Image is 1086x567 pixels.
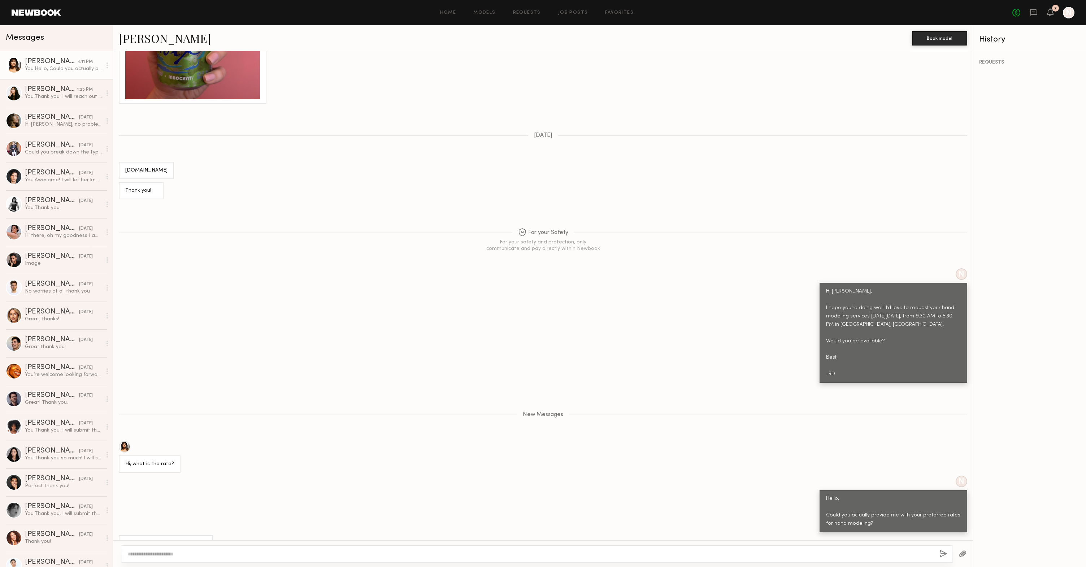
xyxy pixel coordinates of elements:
[25,204,102,211] div: You: Thank you!
[25,177,102,183] div: You: Awesome! I will let her know.
[25,336,79,343] div: [PERSON_NAME]
[523,412,563,418] span: New Messages
[25,58,77,65] div: [PERSON_NAME]
[25,114,79,121] div: [PERSON_NAME]
[25,86,77,93] div: [PERSON_NAME]
[79,170,93,177] div: [DATE]
[912,35,967,41] a: Book model
[558,10,588,15] a: Job Posts
[826,287,961,378] div: Hi [PERSON_NAME], I hope you’re doing well! I’d love to request your hand modeling services [DATE...
[25,364,79,371] div: [PERSON_NAME]
[25,316,102,323] div: Great, thanks!
[25,399,102,406] div: Great! Thank you.
[79,503,93,510] div: [DATE]
[25,197,79,204] div: [PERSON_NAME]
[79,225,93,232] div: [DATE]
[79,281,93,288] div: [DATE]
[79,253,93,260] div: [DATE]
[25,482,102,489] div: Perfect thank you!
[25,447,79,455] div: [PERSON_NAME]
[25,225,79,232] div: [PERSON_NAME]
[513,10,541,15] a: Requests
[25,531,79,538] div: [PERSON_NAME]
[1054,7,1057,10] div: 2
[77,86,93,93] div: 1:25 PM
[979,35,1080,44] div: History
[119,30,211,46] a: [PERSON_NAME]
[826,495,961,528] div: Hello, Could you actually provide me with your preferred rates for hand modeling?
[79,531,93,538] div: [DATE]
[605,10,634,15] a: Favorites
[25,503,79,510] div: [PERSON_NAME]
[125,166,168,175] div: [DOMAIN_NAME]
[25,93,102,100] div: You: Thank you! I will reach out again soon.
[79,142,93,149] div: [DATE]
[79,420,93,427] div: [DATE]
[25,232,102,239] div: Hi there, oh my goodness I am so sorry. Unfortunately I was shooting in [GEOGRAPHIC_DATA] and I c...
[79,448,93,455] div: [DATE]
[25,65,102,72] div: You: Hello, Could you actually provide me with your preferred rates for hand modeling?
[6,34,44,42] span: Messages
[518,228,568,237] span: For your Safety
[25,420,79,427] div: [PERSON_NAME]
[534,133,552,139] span: [DATE]
[485,239,601,252] div: For your safety and protection, only communicate and pay directly within Newbook
[25,281,79,288] div: [PERSON_NAME]
[25,142,79,149] div: [PERSON_NAME]
[25,510,102,517] div: You: Thank you, I will submit these!
[25,371,102,378] div: You’re welcome looking forward to opportunity to work with you all. [GEOGRAPHIC_DATA]
[79,198,93,204] div: [DATE]
[79,559,93,566] div: [DATE]
[125,540,207,548] div: Hi, Usually $600 is my full day rate
[25,288,102,295] div: No worries at all thank you
[25,149,102,156] div: Could you break down the typical day rates?
[473,10,495,15] a: Models
[25,538,102,545] div: Thank you!
[25,343,102,350] div: Great thank you!
[79,114,93,121] div: [DATE]
[79,392,93,399] div: [DATE]
[25,427,102,434] div: You: Thank you, I will submit these!
[77,59,93,65] div: 4:11 PM
[79,476,93,482] div: [DATE]
[25,392,79,399] div: [PERSON_NAME]
[125,187,157,195] div: Thank you!
[1063,7,1074,18] a: N
[440,10,456,15] a: Home
[25,559,79,566] div: [PERSON_NAME]
[79,337,93,343] div: [DATE]
[979,60,1080,65] div: REQUESTS
[125,460,174,468] div: Hi, what is the rate?
[25,455,102,462] div: You: Thank you so much! I will submit these!
[25,475,79,482] div: [PERSON_NAME]
[25,169,79,177] div: [PERSON_NAME]
[912,31,967,46] button: Book model
[25,308,79,316] div: [PERSON_NAME]
[79,364,93,371] div: [DATE]
[25,121,102,128] div: Hi [PERSON_NAME], no problem [EMAIL_ADDRESS][PERSON_NAME][DOMAIN_NAME] [PHONE_NUMBER] I would rat...
[25,260,102,267] div: Image
[25,253,79,260] div: [PERSON_NAME]
[79,309,93,316] div: [DATE]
